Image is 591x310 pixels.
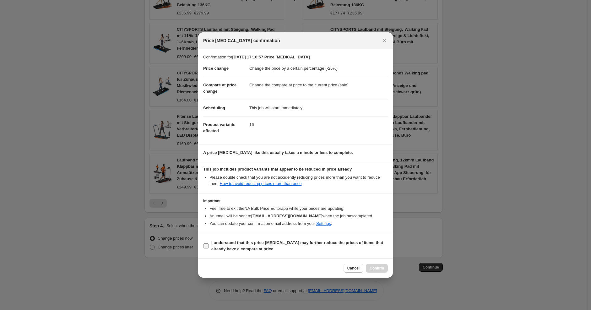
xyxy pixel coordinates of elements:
[316,221,331,226] a: Settings
[203,83,236,94] span: Compare at price change
[203,122,236,133] span: Product variants affected
[209,220,388,227] li: You can update your confirmation email address from your .
[249,100,388,116] dd: This job will start immediately.
[203,106,225,110] span: Scheduling
[209,205,388,212] li: Feel free to exit the NA Bulk Price Editor app while your prices are updating.
[249,77,388,93] dd: Change the compare at price to the current price (sale)
[380,36,389,45] button: Close
[203,199,388,204] h3: Important
[203,66,229,71] span: Price change
[232,55,310,59] b: [DATE] 17:16:57 Price [MEDICAL_DATA]
[209,174,388,187] li: Please double check that you are not accidently reducing prices more than you want to reduce them
[347,266,360,271] span: Cancel
[251,214,323,218] b: [EMAIL_ADDRESS][DOMAIN_NAME]
[203,150,353,155] b: A price [MEDICAL_DATA] like this usually takes a minute or less to complete.
[209,213,388,219] li: An email will be sent to when the job has completed .
[203,167,352,171] b: This job includes product variants that appear to be reduced in price already
[220,181,302,186] a: How to avoid reducing prices more than once
[249,60,388,77] dd: Change the price by a certain percentage (-25%)
[344,264,363,273] button: Cancel
[203,37,280,44] span: Price [MEDICAL_DATA] confirmation
[211,240,383,251] b: I understand that this price [MEDICAL_DATA] may further reduce the prices of items that already h...
[249,116,388,133] dd: 16
[203,54,388,60] p: Confirmation for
